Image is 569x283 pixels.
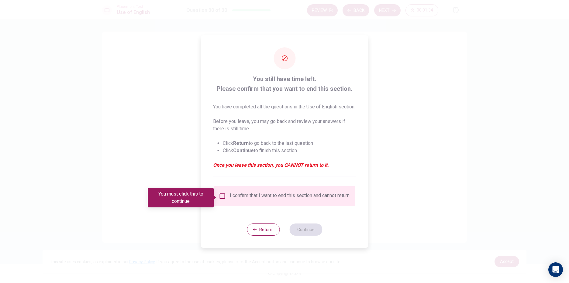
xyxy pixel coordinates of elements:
[148,188,214,207] div: You must click this to continue
[213,103,356,111] p: You have completed all the questions in the Use of English section.
[213,118,356,132] p: Before you leave, you may go back and review your answers if there is still time.
[219,193,226,200] span: You must click this to continue
[230,193,350,200] div: I confirm that I want to end this section and cannot return.
[223,147,356,154] li: Click to finish this section.
[213,74,356,94] span: You still have time left. Please confirm that you want to end this section.
[213,162,356,169] em: Once you leave this section, you CANNOT return to it.
[247,223,280,236] button: Return
[289,223,322,236] button: Continue
[223,140,356,147] li: Click to go back to the last question
[548,262,563,277] div: Open Intercom Messenger
[233,140,249,146] strong: Return
[233,148,254,153] strong: Continue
